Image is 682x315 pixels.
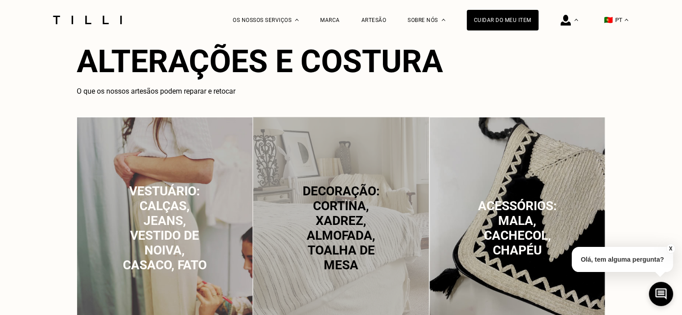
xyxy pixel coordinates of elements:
[302,184,379,272] span: Decoração: cortina, xadrez, almofada, toalha de mesa
[560,15,571,26] img: ícone de login
[442,19,445,21] img: Menu suspenso sobre
[574,19,578,21] img: Menu suspenso
[123,184,207,272] span: Vestuário: calças, jeans, vestido de noiva, casaco, fato
[361,17,387,23] a: Artesão
[77,87,606,95] h3: O que os nossos artesãos podem reparar e retocar
[572,247,673,272] p: Olá, tem alguma pergunta?
[295,19,299,21] img: Menu suspenso
[478,198,557,258] span: Acessórios: mala, cachecol, chapéu
[625,19,628,21] img: menu déroulant
[604,16,613,24] span: 🇵🇹
[50,16,125,24] img: Logotipo do serviço de costura Tilli
[467,10,539,30] a: Cuidar do meu item
[77,43,606,80] h2: Alterações e costura
[666,244,675,254] button: X
[320,17,340,23] a: Marca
